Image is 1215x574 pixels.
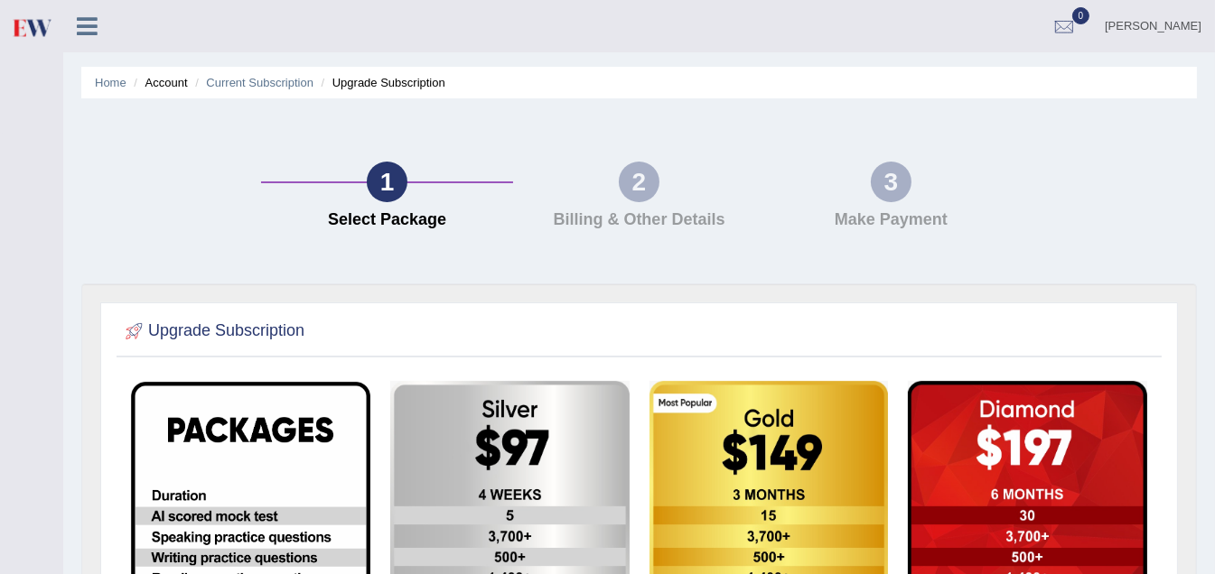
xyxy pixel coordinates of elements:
li: Account [129,74,187,91]
h4: Billing & Other Details [522,211,756,229]
span: 0 [1072,7,1090,24]
li: Upgrade Subscription [317,74,445,91]
div: 1 [367,162,407,202]
h2: Upgrade Subscription [121,318,304,345]
a: Home [95,76,126,89]
div: 3 [871,162,911,202]
h4: Select Package [270,211,504,229]
h4: Make Payment [774,211,1008,229]
a: Current Subscription [206,76,313,89]
div: 2 [619,162,659,202]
